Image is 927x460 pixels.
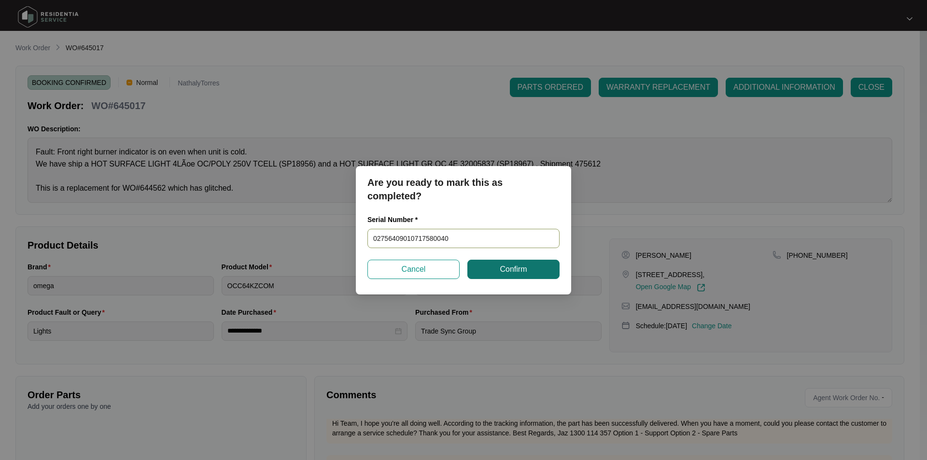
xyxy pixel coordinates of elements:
label: Serial Number * [367,215,425,224]
button: Cancel [367,260,460,279]
p: completed? [367,189,560,203]
span: Confirm [500,264,527,275]
span: Cancel [402,264,426,275]
p: Are you ready to mark this as [367,176,560,189]
button: Confirm [467,260,560,279]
